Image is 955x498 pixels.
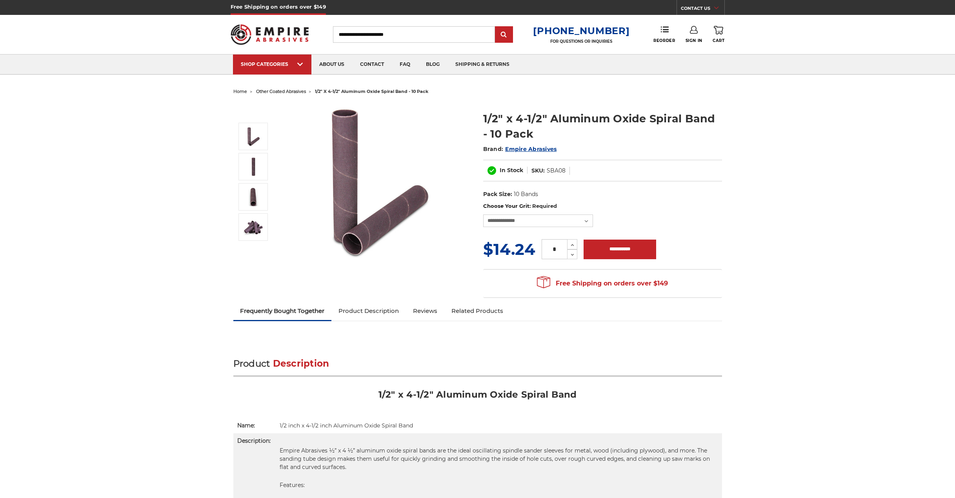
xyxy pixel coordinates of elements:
[300,103,457,260] img: 1/2" x 4-1/2" Spiral Bands Aluminum Oxide
[681,4,724,15] a: CONTACT US
[531,167,545,175] dt: SKU:
[500,167,523,174] span: In Stock
[244,187,263,207] img: 1/2" x 4-1/2" Aluminum Oxide Spiral Bands
[231,19,309,50] img: Empire Abrasives
[547,167,566,175] dd: SBA08
[352,55,392,75] a: contact
[514,190,538,198] dd: 10 Bands
[280,481,718,489] p: Features:
[256,89,306,94] a: other coated abrasives
[237,422,255,429] strong: Name:
[315,89,428,94] span: 1/2" x 4-1/2" aluminum oxide spiral band - 10 pack
[392,55,418,75] a: faq
[505,145,557,153] a: Empire Abrasives
[533,25,629,36] a: [PHONE_NUMBER]
[280,447,718,471] p: Empire Abrasives ½” x 4 ½” aluminum oxide spiral bands are the ideal oscillating spindle sander s...
[237,437,271,444] strong: Description:
[241,61,304,67] div: SHOP CATEGORIES
[533,39,629,44] p: FOR QUESTIONS OR INQUIRIES
[532,203,557,209] small: Required
[444,302,510,320] a: Related Products
[331,302,406,320] a: Product Description
[483,190,512,198] dt: Pack Size:
[233,389,722,406] h2: 1/2" x 4-1/2" Aluminum Oxide Spiral Band
[713,38,724,43] span: Cart
[537,276,668,291] span: Free Shipping on orders over $149
[686,38,702,43] span: Sign In
[653,38,675,43] span: Reorder
[244,217,263,237] img: 1/2" x 4-1/2" AOX Spiral Bands
[496,27,512,43] input: Submit
[233,302,332,320] a: Frequently Bought Together
[233,358,270,369] span: Product
[244,157,263,176] img: 1/2" x 4-1/2" Spiral Bands AOX
[311,55,352,75] a: about us
[418,55,447,75] a: blog
[233,89,247,94] a: home
[447,55,517,75] a: shipping & returns
[483,145,504,153] span: Brand:
[276,418,722,433] td: 1/2 inch x 4-1/2 inch Aluminum Oxide Spiral Band
[483,202,722,210] label: Choose Your Grit:
[273,358,329,369] span: Description
[653,26,675,43] a: Reorder
[406,302,444,320] a: Reviews
[483,111,722,142] h1: 1/2" x 4-1/2" Aluminum Oxide Spiral Band - 10 Pack
[244,127,263,146] img: 1/2" x 4-1/2" Spiral Bands Aluminum Oxide
[483,240,535,259] span: $14.24
[713,26,724,43] a: Cart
